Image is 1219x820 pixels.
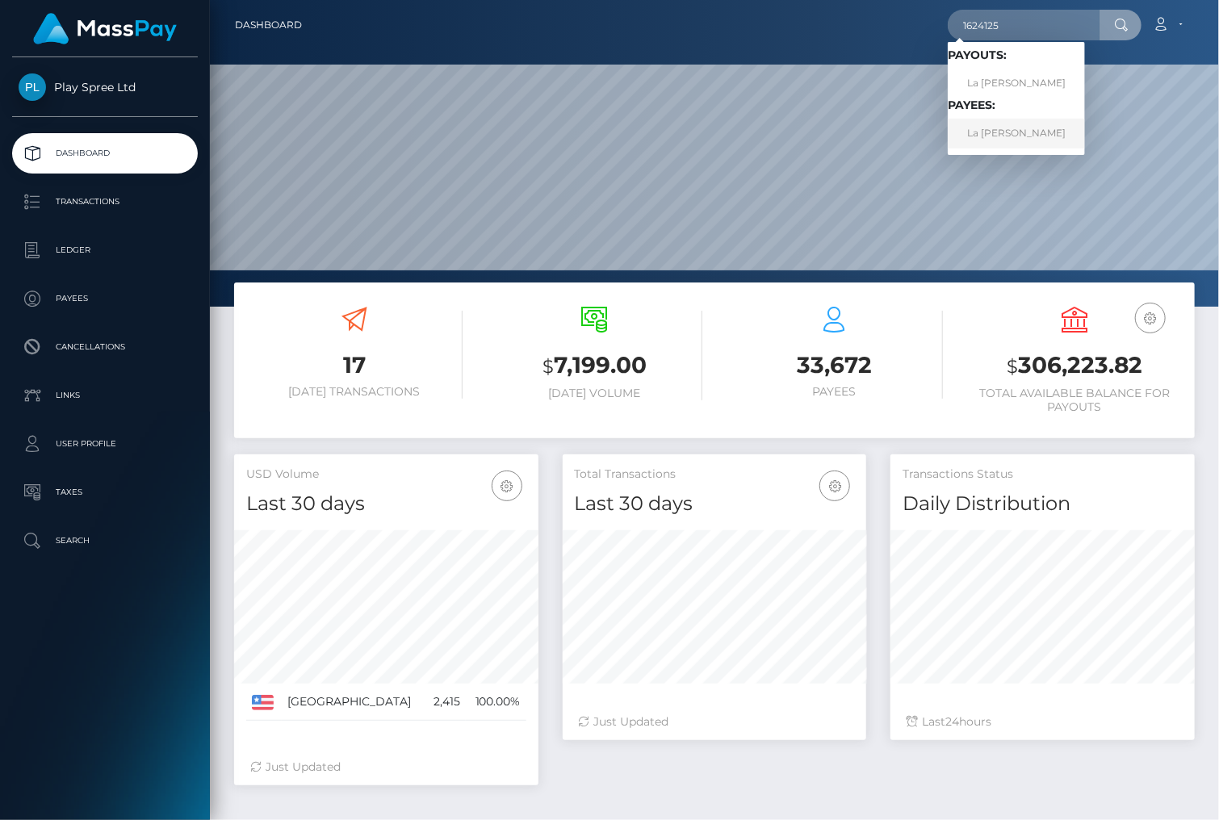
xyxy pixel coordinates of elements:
a: User Profile [12,424,198,464]
td: 100.00% [466,684,526,721]
p: Taxes [19,480,191,504]
h3: 33,672 [727,349,943,381]
h6: [DATE] Volume [487,387,703,400]
h5: USD Volume [246,466,526,483]
div: Just Updated [250,759,522,776]
a: Ledger [12,230,198,270]
img: Play Spree Ltd [19,73,46,101]
img: MassPay Logo [33,13,177,44]
p: Cancellations [19,335,191,359]
input: Search... [948,10,1100,40]
h6: Payees: [948,98,1085,112]
p: Payees [19,287,191,311]
h6: [DATE] Transactions [246,385,463,399]
a: La [PERSON_NAME] [948,69,1085,98]
small: $ [542,355,554,378]
span: Play Spree Ltd [12,80,198,94]
a: Transactions [12,182,198,222]
td: 2,415 [425,684,466,721]
a: Dashboard [12,133,198,174]
a: La [PERSON_NAME] [948,119,1085,149]
a: Search [12,521,198,561]
h6: Payouts: [948,48,1085,62]
p: Dashboard [19,141,191,165]
h4: Last 30 days [575,490,855,518]
h4: Daily Distribution [903,490,1183,518]
div: Just Updated [579,713,851,730]
h3: 17 [246,349,463,381]
h6: Payees [727,385,943,399]
td: [GEOGRAPHIC_DATA] [282,684,425,721]
h5: Total Transactions [575,466,855,483]
a: Taxes [12,472,198,512]
p: Transactions [19,190,191,214]
small: $ [1007,355,1018,378]
a: Payees [12,278,198,319]
a: Cancellations [12,327,198,367]
a: Links [12,375,198,416]
h3: 306,223.82 [967,349,1183,383]
div: Last hours [907,713,1179,730]
p: Ledger [19,238,191,262]
img: US.png [252,695,274,709]
h3: 7,199.00 [487,349,703,383]
h5: Transactions Status [903,466,1183,483]
h4: Last 30 days [246,490,526,518]
p: User Profile [19,432,191,456]
h6: Total Available Balance for Payouts [967,387,1183,414]
p: Search [19,529,191,553]
span: 24 [945,714,959,729]
p: Links [19,383,191,408]
a: Dashboard [235,8,302,42]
